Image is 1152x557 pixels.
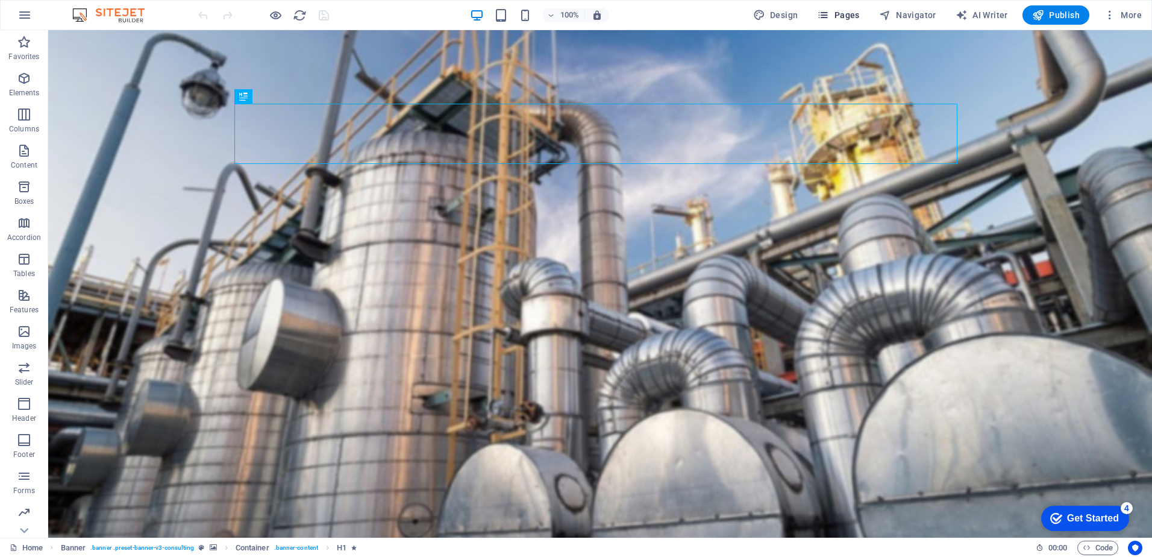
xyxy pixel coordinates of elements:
span: Publish [1032,9,1080,21]
div: Design (Ctrl+Alt+Y) [748,5,803,25]
span: . banner-content [274,541,318,555]
p: Boxes [14,197,34,206]
button: Pages [812,5,864,25]
span: AI Writer [956,9,1008,21]
span: Design [753,9,798,21]
p: Tables [13,269,35,278]
button: Navigator [874,5,941,25]
h6: Session time [1036,541,1068,555]
span: 00 00 [1048,541,1067,555]
span: Navigator [879,9,936,21]
i: This element contains a background [210,544,217,551]
button: Code [1077,541,1118,555]
p: Marketing [7,522,40,532]
span: More [1104,9,1142,21]
p: Accordion [7,233,41,242]
span: Code [1083,541,1113,555]
button: Publish [1022,5,1089,25]
p: Features [10,305,39,315]
p: Footer [13,450,35,459]
button: reload [292,8,307,22]
p: Favorites [8,52,39,61]
a: Click to cancel selection. Double-click to open Pages [10,541,43,555]
p: Columns [9,124,39,134]
button: More [1099,5,1147,25]
span: Click to select. Double-click to edit [236,541,269,555]
span: Pages [817,9,859,21]
nav: breadcrumb [61,541,357,555]
span: . banner .preset-banner-v3-consulting [90,541,194,555]
i: Element contains an animation [351,544,357,551]
button: 100% [542,8,585,22]
span: : [1057,543,1059,552]
p: Elements [9,88,40,98]
p: Images [12,341,37,351]
div: 4 [89,2,101,14]
div: Get Started [36,13,87,24]
span: Click to select. Double-click to edit [337,541,346,555]
img: Editor Logo [69,8,160,22]
button: Usercentrics [1128,541,1142,555]
p: Forms [13,486,35,496]
i: On resize automatically adjust zoom level to fit chosen device. [592,10,603,20]
h6: 100% [560,8,580,22]
button: Design [748,5,803,25]
i: Reload page [293,8,307,22]
p: Slider [15,377,34,387]
p: Content [11,160,37,170]
button: Click here to leave preview mode and continue editing [268,8,283,22]
button: AI Writer [951,5,1013,25]
p: Header [12,414,36,423]
div: Get Started 4 items remaining, 20% complete [10,6,98,31]
i: This element is a customizable preset [199,544,204,551]
span: Click to select. Double-click to edit [61,541,86,555]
